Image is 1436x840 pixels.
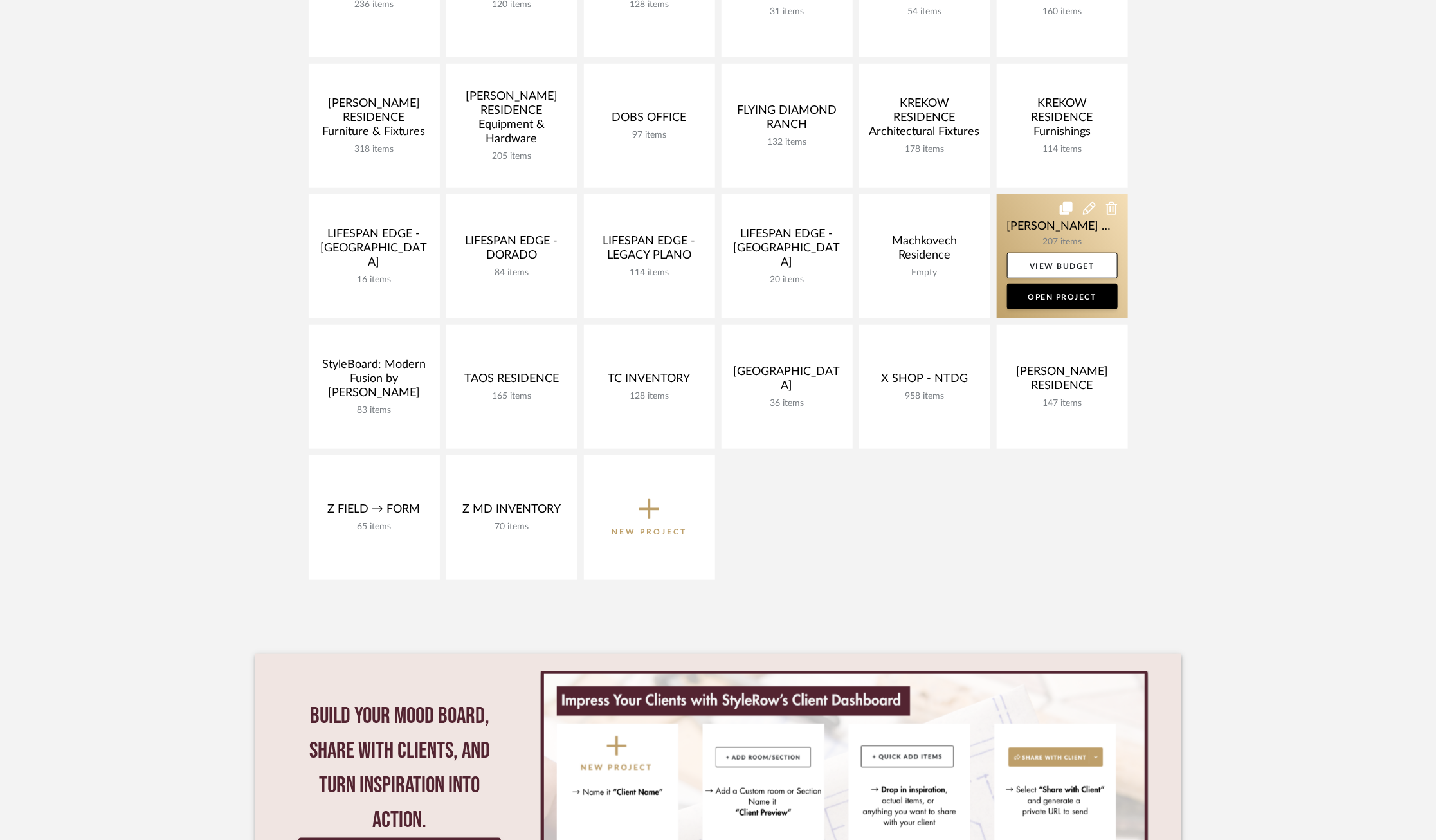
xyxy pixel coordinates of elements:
[1007,253,1118,278] a: View Budget
[1007,6,1118,17] div: 160 items
[732,6,842,17] div: 31 items
[1007,284,1118,309] a: Open Project
[319,96,430,144] div: [PERSON_NAME] RESIDENCE Furniture & Fixtures
[457,391,567,402] div: 165 items
[584,455,715,580] button: New Project
[1007,398,1118,409] div: 147 items
[594,234,705,268] div: LIFESPAN EDGE - LEGACY PLANO
[457,234,567,268] div: LIFESPAN EDGE - DORADO
[298,699,502,838] div: Build your mood board, share with clients, and turn inspiration into action.
[457,268,567,278] div: 84 items
[319,275,430,286] div: 16 items
[732,398,842,409] div: 36 items
[1007,144,1118,155] div: 114 items
[612,525,687,538] p: New Project
[319,358,430,405] div: StyleBoard: Modern Fusion by [PERSON_NAME]
[319,522,430,533] div: 65 items
[869,268,980,278] div: Empty
[319,405,430,416] div: 83 items
[594,130,705,141] div: 97 items
[319,502,430,522] div: Z FIELD → FORM
[457,502,567,522] div: Z MD INVENTORY
[457,522,567,533] div: 70 items
[732,365,842,398] div: [GEOGRAPHIC_DATA]
[319,227,430,275] div: LIFESPAN EDGE - [GEOGRAPHIC_DATA]
[319,144,430,155] div: 318 items
[732,137,842,148] div: 132 items
[732,104,842,137] div: FLYING DIAMOND RANCH
[457,151,567,162] div: 205 items
[869,391,980,402] div: 958 items
[594,268,705,278] div: 114 items
[869,96,980,144] div: KREKOW RESIDENCE Architectural Fixtures
[869,6,980,17] div: 54 items
[594,372,705,391] div: TC INVENTORY
[869,144,980,155] div: 178 items
[594,391,705,402] div: 128 items
[594,111,705,130] div: DOBS OFFICE
[869,234,980,268] div: Machkovech Residence
[732,275,842,286] div: 20 items
[1007,365,1118,398] div: [PERSON_NAME] RESIDENCE
[457,89,567,151] div: [PERSON_NAME] RESIDENCE Equipment & Hardware
[1007,96,1118,144] div: KREKOW RESIDENCE Furnishings
[457,372,567,391] div: TAOS RESIDENCE
[869,372,980,391] div: X SHOP - NTDG
[732,227,842,275] div: LIFESPAN EDGE - [GEOGRAPHIC_DATA]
